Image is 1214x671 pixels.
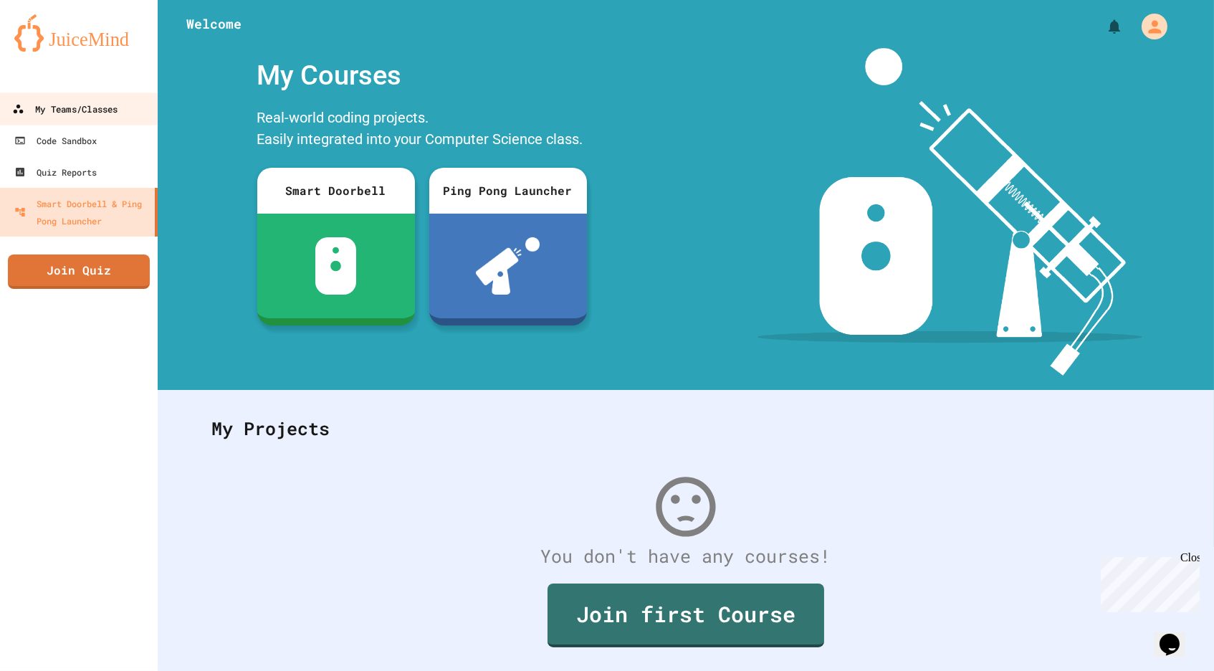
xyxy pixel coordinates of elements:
[315,237,356,295] img: sdb-white.svg
[250,103,594,157] div: Real-world coding projects. Easily integrated into your Computer Science class.
[14,14,143,52] img: logo-orange.svg
[476,237,540,295] img: ppl-with-ball.png
[1154,614,1200,657] iframe: chat widget
[1079,14,1127,39] div: My Notifications
[12,100,118,118] div: My Teams/Classes
[197,401,1175,457] div: My Projects
[1095,551,1200,612] iframe: chat widget
[257,168,415,214] div: Smart Doorbell
[429,168,587,214] div: Ping Pong Launcher
[197,543,1175,570] div: You don't have any courses!
[8,254,150,289] a: Join Quiz
[757,48,1142,376] img: banner-image-my-projects.png
[14,163,97,181] div: Quiz Reports
[6,6,99,91] div: Chat with us now!Close
[548,584,824,647] a: Join first Course
[14,132,97,149] div: Code Sandbox
[14,195,149,229] div: Smart Doorbell & Ping Pong Launcher
[1127,10,1171,43] div: My Account
[250,48,594,103] div: My Courses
